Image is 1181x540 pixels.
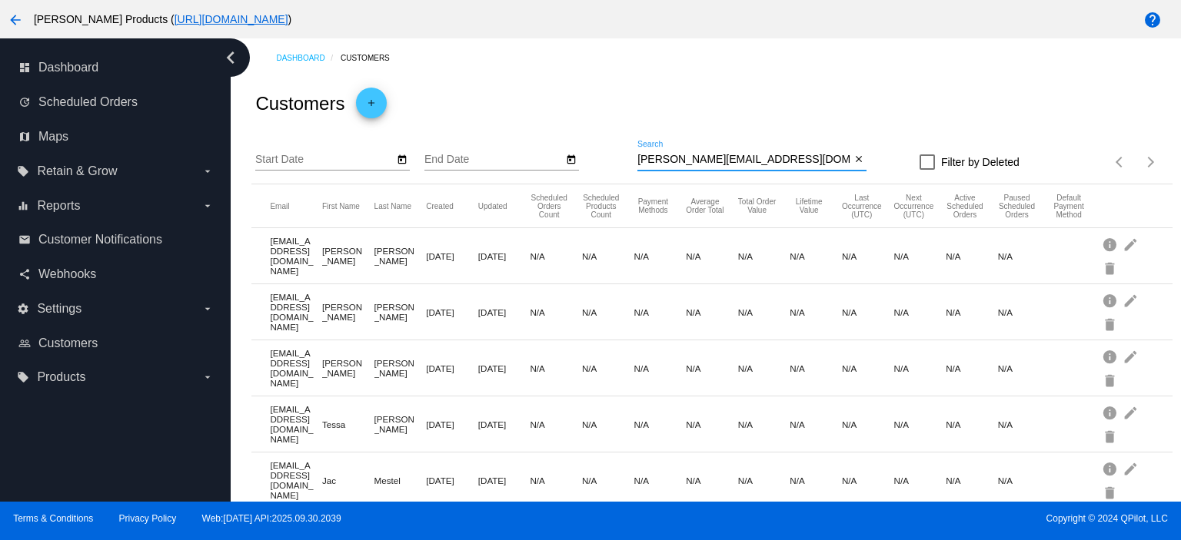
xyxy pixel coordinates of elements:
mat-cell: N/A [582,303,634,321]
i: arrow_drop_down [201,200,214,212]
mat-icon: edit [1123,400,1141,424]
a: [URL][DOMAIN_NAME] [175,13,288,25]
button: Change sorting for AverageScheduledOrderTotal [686,197,724,214]
i: arrow_drop_down [201,371,214,383]
mat-cell: N/A [790,359,842,377]
mat-icon: edit [1123,232,1141,256]
i: settings [17,303,29,315]
a: map Maps [18,124,214,149]
mat-cell: [DATE] [426,247,478,265]
mat-cell: N/A [894,247,946,265]
i: map [18,131,31,143]
mat-cell: N/A [790,416,842,433]
button: Next page [1136,147,1166,177]
mat-icon: delete [1102,480,1120,504]
button: Change sorting for ActiveScheduledOrdersCount [946,194,984,219]
h2: Customers [255,93,344,114]
mat-cell: [DATE] [426,416,478,433]
mat-icon: edit [1123,456,1141,480]
mat-cell: N/A [946,359,998,377]
button: Change sorting for LastScheduledOrderOccurrenceUtc [842,194,882,219]
button: Change sorting for Email [270,201,289,210]
button: Change sorting for FirstName [322,201,360,210]
mat-cell: Tessa [322,416,374,433]
mat-icon: help [1143,11,1162,29]
mat-icon: arrow_back [6,11,25,29]
mat-cell: [PERSON_NAME] [322,354,374,382]
mat-cell: [DATE] [426,359,478,377]
mat-cell: N/A [842,359,894,377]
button: Change sorting for NextScheduledOrderOccurrenceUtc [894,194,934,219]
a: Customers [341,46,403,70]
mat-icon: info [1102,344,1120,368]
mat-cell: N/A [634,416,687,433]
mat-cell: [PERSON_NAME] [322,298,374,326]
mat-cell: N/A [998,359,1050,377]
mat-cell: N/A [894,303,946,321]
mat-cell: N/A [842,303,894,321]
i: local_offer [17,165,29,177]
mat-cell: [DATE] [478,359,531,377]
mat-cell: [DATE] [478,303,531,321]
mat-cell: N/A [686,359,738,377]
mat-cell: N/A [894,359,946,377]
i: dashboard [18,61,31,74]
i: update [18,96,31,108]
span: Scheduled Orders [38,95,138,109]
button: Clear [850,152,867,168]
mat-cell: Mestel [374,472,427,489]
mat-cell: N/A [582,359,634,377]
mat-cell: N/A [998,416,1050,433]
input: Search [637,154,850,166]
i: email [18,234,31,246]
a: email Customer Notifications [18,227,214,252]
mat-cell: N/A [842,472,894,489]
mat-icon: add [362,98,381,116]
mat-cell: N/A [634,359,687,377]
mat-cell: N/A [998,472,1050,489]
mat-icon: info [1102,288,1120,312]
mat-cell: N/A [738,472,790,489]
mat-cell: [EMAIL_ADDRESS][DOMAIN_NAME] [270,456,322,504]
mat-cell: N/A [946,303,998,321]
span: Copyright © 2024 QPilot, LLC [604,513,1168,524]
i: share [18,268,31,280]
mat-cell: N/A [738,416,790,433]
button: Change sorting for LastName [374,201,411,210]
i: local_offer [17,371,29,383]
a: Terms & Conditions [13,513,93,524]
mat-cell: [DATE] [478,472,531,489]
mat-cell: Jac [322,472,374,489]
mat-cell: [EMAIL_ADDRESS][DOMAIN_NAME] [270,344,322,392]
button: Open calendar [394,151,410,167]
mat-cell: N/A [790,247,842,265]
input: End Date [424,154,563,166]
mat-cell: N/A [946,416,998,433]
i: people_outline [18,337,31,350]
mat-icon: info [1102,456,1120,480]
span: Webhooks [38,267,96,281]
mat-icon: info [1102,400,1120,424]
mat-cell: N/A [686,303,738,321]
a: update Scheduled Orders [18,90,214,114]
mat-cell: N/A [634,247,687,265]
mat-icon: edit [1123,288,1141,312]
span: Maps [38,130,68,144]
button: Change sorting for TotalScheduledOrdersCount [530,194,568,219]
mat-cell: N/A [686,247,738,265]
mat-cell: N/A [842,416,894,433]
button: Change sorting for PausedScheduledOrdersCount [998,194,1036,219]
mat-cell: [PERSON_NAME] [374,354,427,382]
button: Change sorting for UpdatedUtc [478,201,507,210]
mat-cell: [EMAIL_ADDRESS][DOMAIN_NAME] [270,288,322,336]
span: Settings [37,302,82,316]
mat-cell: N/A [998,303,1050,321]
mat-cell: N/A [530,472,582,489]
mat-cell: N/A [530,416,582,433]
i: chevron_left [218,45,243,70]
mat-icon: edit [1123,344,1141,368]
mat-cell: [PERSON_NAME] [374,410,427,438]
mat-cell: N/A [790,472,842,489]
mat-cell: N/A [634,472,687,489]
mat-cell: [EMAIL_ADDRESS][DOMAIN_NAME] [270,400,322,448]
